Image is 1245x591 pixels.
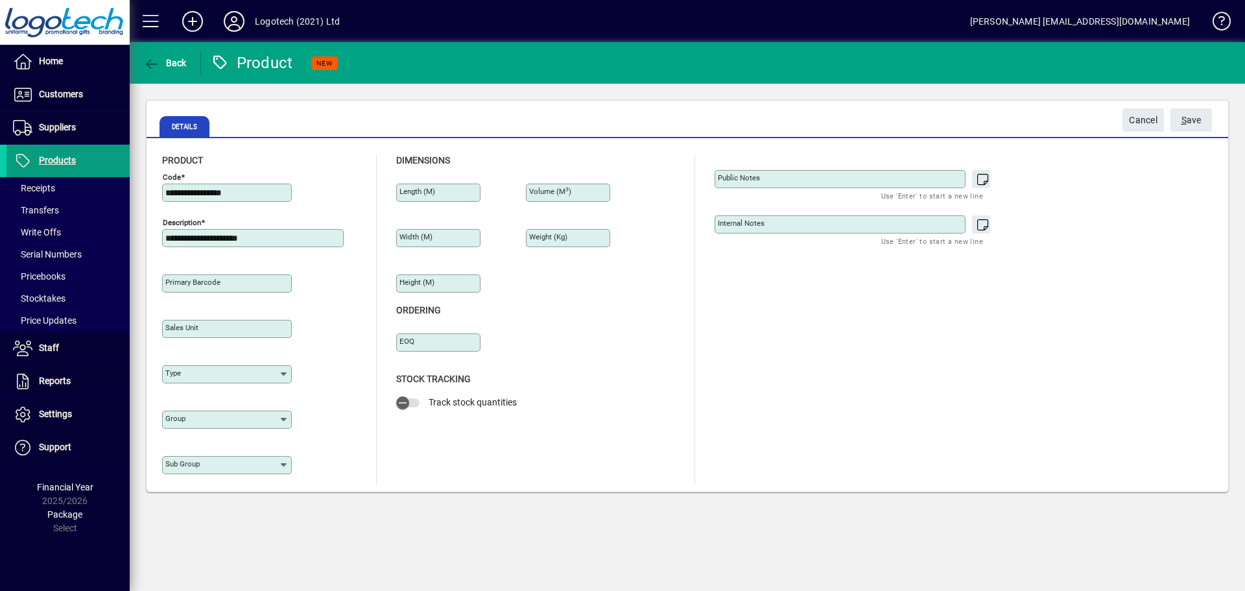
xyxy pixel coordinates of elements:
mat-hint: Use 'Enter' to start a new line [881,234,983,248]
span: Cancel [1129,110,1157,131]
a: Serial Numbers [6,243,130,265]
a: Stocktakes [6,287,130,309]
mat-label: Public Notes [718,173,760,182]
span: Financial Year [37,482,93,492]
mat-label: Weight (Kg) [529,232,567,241]
a: Staff [6,332,130,365]
a: Transfers [6,199,130,221]
mat-label: Primary barcode [165,278,220,287]
mat-label: Length (m) [399,187,435,196]
span: Suppliers [39,122,76,132]
a: Support [6,431,130,464]
span: Product [162,155,203,165]
mat-label: Sub group [165,459,200,468]
button: Back [140,51,190,75]
a: Customers [6,78,130,111]
a: Reports [6,365,130,398]
button: Add [172,10,213,33]
span: S [1181,115,1187,125]
a: Write Offs [6,221,130,243]
span: Ordering [396,305,441,315]
span: Pricebooks [13,271,65,282]
mat-label: Group [165,414,185,423]
mat-label: Width (m) [399,232,433,241]
span: Dimensions [396,155,450,165]
mat-label: Description [163,218,201,227]
mat-label: Type [165,368,181,378]
mat-label: Internal Notes [718,219,765,228]
span: Track stock quantities [429,397,517,407]
span: Customers [39,89,83,99]
mat-label: Code [163,173,181,182]
button: Save [1170,108,1212,132]
span: Reports [39,376,71,386]
span: Settings [39,409,72,419]
mat-label: Sales unit [165,323,198,332]
a: Price Updates [6,309,130,332]
span: Transfers [13,205,59,215]
a: Home [6,45,130,78]
span: Support [39,442,71,452]
mat-label: Volume (m ) [529,187,571,196]
span: Staff [39,343,59,353]
sup: 3 [565,186,569,193]
div: Logotech (2021) Ltd [255,11,340,32]
div: Product [211,53,293,73]
span: Price Updates [13,315,77,326]
button: Profile [213,10,255,33]
span: Stocktakes [13,293,65,304]
span: Home [39,56,63,66]
a: Settings [6,398,130,431]
a: Receipts [6,177,130,199]
a: Suppliers [6,112,130,144]
span: Write Offs [13,227,61,237]
app-page-header-button: Back [130,51,201,75]
a: Pricebooks [6,265,130,287]
span: Package [47,509,82,520]
span: Serial Numbers [13,249,82,259]
mat-label: EOQ [399,337,414,346]
mat-hint: Use 'Enter' to start a new line [881,188,983,203]
span: ave [1181,110,1202,131]
span: Details [160,116,209,137]
span: Back [143,58,187,68]
span: Receipts [13,183,55,193]
span: NEW [316,59,333,67]
button: Cancel [1122,108,1164,132]
span: Products [39,155,76,165]
a: Knowledge Base [1203,3,1229,45]
mat-label: Height (m) [399,278,434,287]
div: [PERSON_NAME] [EMAIL_ADDRESS][DOMAIN_NAME] [970,11,1190,32]
span: Stock Tracking [396,374,471,384]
